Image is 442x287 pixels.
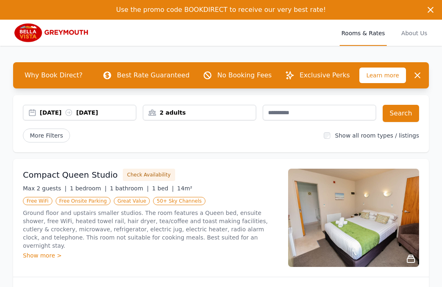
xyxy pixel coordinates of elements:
span: Why Book Direct? [18,67,89,84]
p: No Booking Fees [217,70,272,80]
span: 14m² [177,185,192,192]
span: Use the promo code BOOKDIRECT to receive our very best rate! [116,6,326,14]
span: Learn more [359,68,406,83]
div: 2 adults [143,108,256,117]
label: Show all room types / listings [335,132,419,139]
a: About Us [400,20,429,46]
h3: Compact Queen Studio [23,169,118,181]
p: Best Rate Guaranteed [117,70,189,80]
button: Check Availability [123,169,175,181]
span: 1 bedroom | [70,185,107,192]
span: Free Onsite Parking [56,197,110,205]
a: Rooms & Rates [340,20,386,46]
span: 1 bathroom | [110,185,149,192]
p: Exclusive Perks [300,70,350,80]
div: Show more > [23,251,278,260]
span: Free WiFi [23,197,52,205]
span: Great Value [114,197,150,205]
span: 1 bed | [152,185,174,192]
span: More Filters [23,129,70,142]
p: Ground floor and upstairs smaller studios. The room features a Queen bed, ensuite shower, free Wi... [23,209,278,250]
img: Bella Vista Greymouth [13,23,92,43]
span: 50+ Sky Channels [153,197,205,205]
div: [DATE] [DATE] [40,108,136,117]
span: Max 2 guests | [23,185,67,192]
button: Search [383,105,419,122]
